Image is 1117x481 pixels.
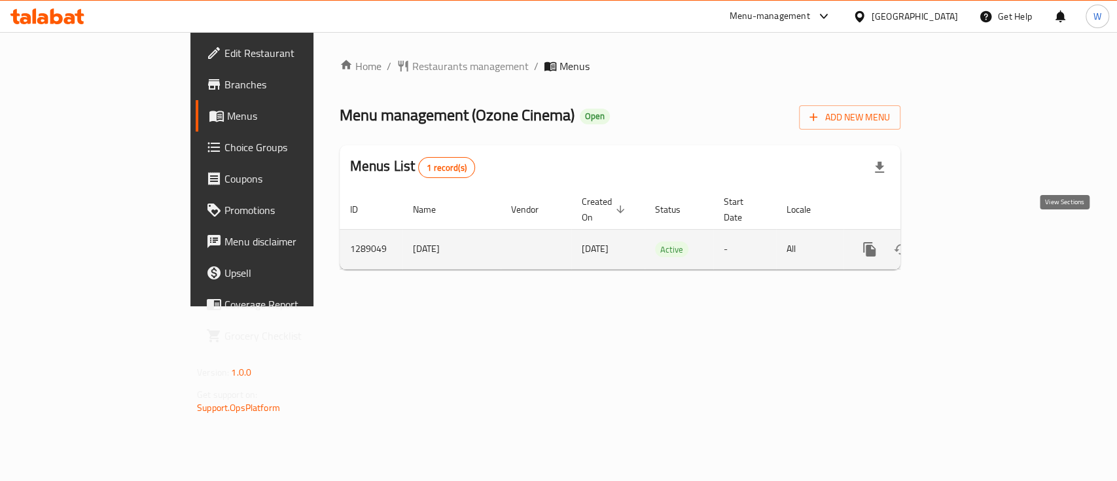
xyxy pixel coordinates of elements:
table: enhanced table [340,190,990,270]
a: Restaurants management [397,58,529,74]
span: Grocery Checklist [224,328,366,344]
span: Status [655,202,698,217]
button: more [854,234,885,265]
span: Edit Restaurant [224,45,366,61]
span: Menus [227,108,366,124]
span: 1 record(s) [419,162,474,174]
span: Get support on: [197,386,257,403]
span: Version: [197,364,229,381]
td: - [713,229,776,269]
span: Menus [559,58,590,74]
div: Open [580,109,610,124]
span: Restaurants management [412,58,529,74]
a: Coupons [196,163,377,194]
td: [DATE] [402,229,501,269]
span: ID [350,202,375,217]
a: Menu disclaimer [196,226,377,257]
a: Coverage Report [196,289,377,320]
a: Edit Restaurant [196,37,377,69]
a: Grocery Checklist [196,320,377,351]
span: Created On [582,194,629,225]
li: / [534,58,539,74]
span: W [1093,9,1101,24]
span: [DATE] [582,240,609,257]
a: Upsell [196,257,377,289]
span: Upsell [224,265,366,281]
a: Menus [196,100,377,132]
span: Menu disclaimer [224,234,366,249]
button: Change Status [885,234,917,265]
span: Start Date [724,194,760,225]
span: Branches [224,77,366,92]
span: Coupons [224,171,366,187]
span: Vendor [511,202,556,217]
span: Menu management ( Ozone Cinema ) [340,100,575,130]
span: Choice Groups [224,139,366,155]
span: Coverage Report [224,296,366,312]
span: Add New Menu [809,109,890,126]
button: Add New Menu [799,105,900,130]
td: All [776,229,843,269]
span: Active [655,242,688,257]
span: 1.0.0 [231,364,251,381]
div: Export file [864,152,895,183]
span: Open [580,111,610,122]
a: Support.OpsPlatform [197,399,280,416]
nav: breadcrumb [340,58,900,74]
div: [GEOGRAPHIC_DATA] [872,9,958,24]
th: Actions [843,190,990,230]
span: Promotions [224,202,366,218]
li: / [387,58,391,74]
a: Choice Groups [196,132,377,163]
span: Locale [787,202,828,217]
span: Name [413,202,453,217]
div: Total records count [418,157,475,178]
div: Menu-management [730,9,810,24]
a: Promotions [196,194,377,226]
a: Branches [196,69,377,100]
h2: Menus List [350,156,475,178]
